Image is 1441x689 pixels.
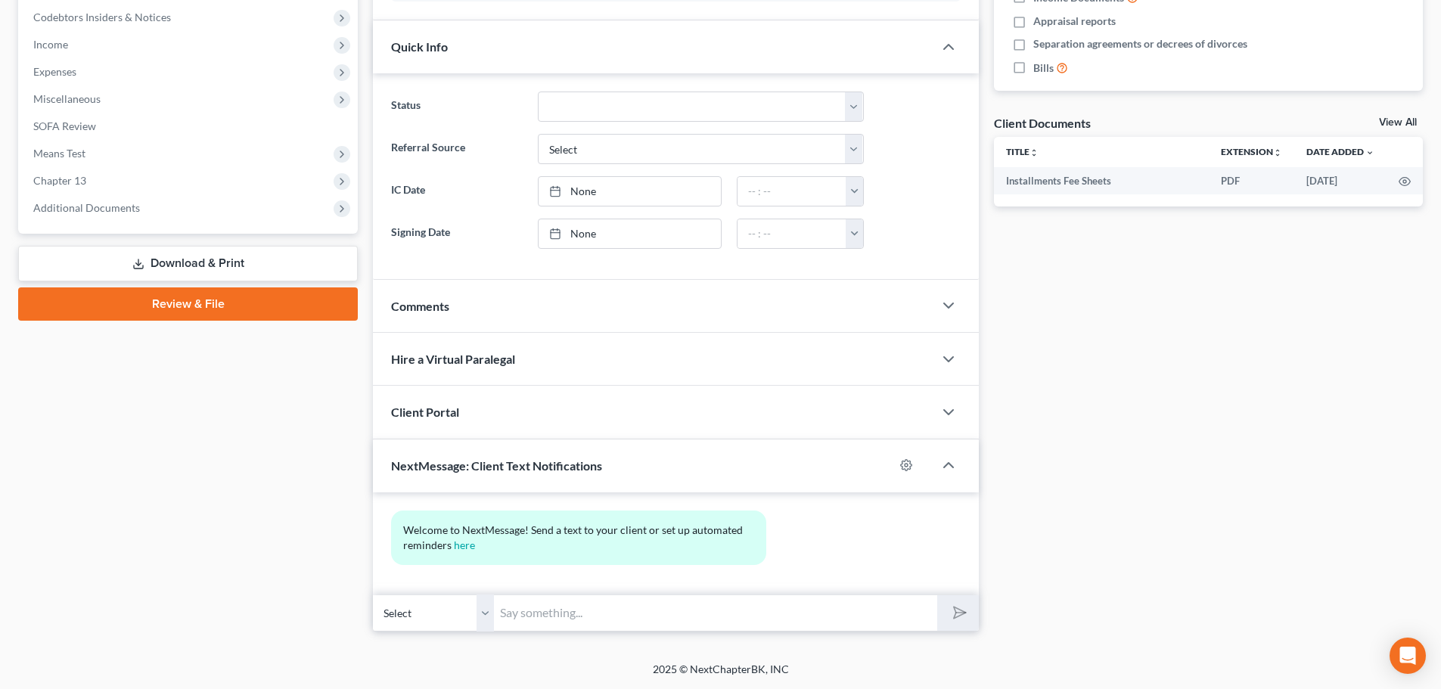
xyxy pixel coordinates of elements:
[1294,167,1387,194] td: [DATE]
[18,287,358,321] a: Review & File
[384,92,530,122] label: Status
[384,219,530,249] label: Signing Date
[1033,14,1116,29] span: Appraisal reports
[738,177,846,206] input: -- : --
[1033,36,1247,51] span: Separation agreements or decrees of divorces
[391,405,459,419] span: Client Portal
[33,38,68,51] span: Income
[994,167,1209,194] td: Installments Fee Sheets
[18,246,358,281] a: Download & Print
[494,594,937,632] input: Say something...
[1006,146,1039,157] a: Titleunfold_more
[994,115,1091,131] div: Client Documents
[33,147,85,160] span: Means Test
[391,299,449,313] span: Comments
[290,662,1152,689] div: 2025 © NextChapterBK, INC
[391,39,448,54] span: Quick Info
[1033,61,1054,76] span: Bills
[1365,148,1374,157] i: expand_more
[1030,148,1039,157] i: unfold_more
[384,176,530,206] label: IC Date
[391,458,602,473] span: NextMessage: Client Text Notifications
[33,201,140,214] span: Additional Documents
[1379,117,1417,128] a: View All
[403,523,745,551] span: Welcome to NextMessage! Send a text to your client or set up automated reminders
[33,65,76,78] span: Expenses
[21,113,358,140] a: SOFA Review
[1306,146,1374,157] a: Date Added expand_more
[33,174,86,187] span: Chapter 13
[1390,638,1426,674] div: Open Intercom Messenger
[738,219,846,248] input: -- : --
[1221,146,1282,157] a: Extensionunfold_more
[1273,148,1282,157] i: unfold_more
[1209,167,1294,194] td: PDF
[539,219,721,248] a: None
[391,352,515,366] span: Hire a Virtual Paralegal
[33,92,101,105] span: Miscellaneous
[33,11,171,23] span: Codebtors Insiders & Notices
[454,538,475,551] a: here
[384,134,530,164] label: Referral Source
[539,177,721,206] a: None
[33,119,96,132] span: SOFA Review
